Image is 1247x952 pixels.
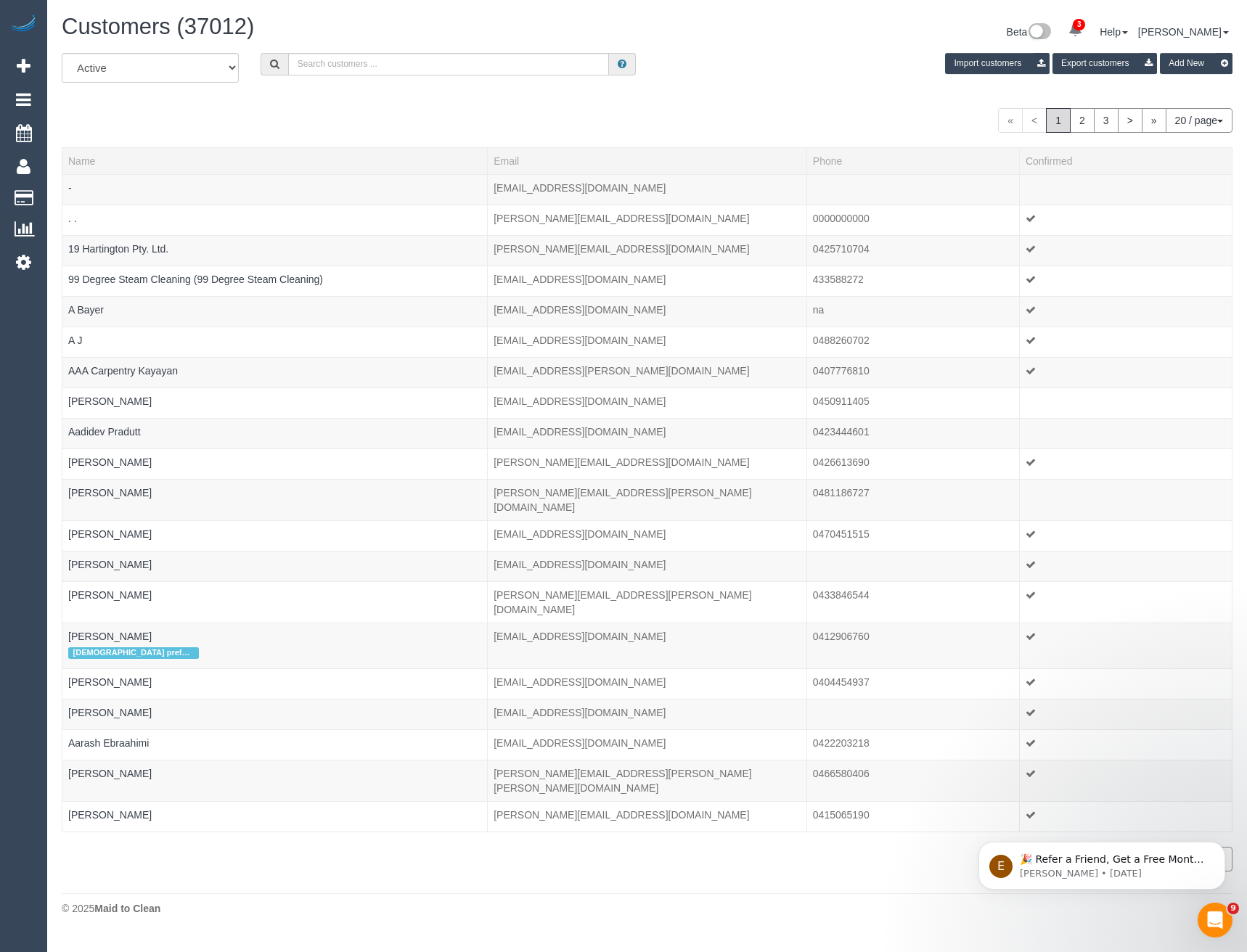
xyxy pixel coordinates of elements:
td: Email [488,623,807,668]
a: 3 [1061,15,1089,46]
td: Confirmed [1019,266,1232,296]
div: © 2025 [62,901,1232,916]
a: » [1142,108,1166,133]
td: Email [488,357,807,387]
span: [DEMOGRAPHIC_DATA] preferred [68,647,199,659]
td: Name [62,668,488,699]
td: Name [62,418,488,448]
span: < [1022,108,1047,133]
th: Phone [806,147,1019,174]
input: Search customers ... [288,53,610,75]
div: Tags [68,226,481,229]
div: Tags [68,541,481,545]
td: Email [488,174,807,205]
td: Email [488,668,807,699]
td: Confirmed [1019,760,1232,801]
td: Name [62,760,488,801]
td: Name [62,448,488,479]
span: Customers (37012) [62,14,254,39]
td: Phone [806,235,1019,266]
td: Email [488,418,807,448]
div: Tags [68,256,481,260]
td: Phone [806,581,1019,623]
td: Confirmed [1019,551,1232,581]
td: Confirmed [1019,801,1232,832]
td: Name [62,479,488,520]
td: Email [488,327,807,357]
td: Phone [806,623,1019,668]
span: 3 [1073,19,1085,30]
iframe: Intercom notifications message [957,811,1247,913]
a: Aadidev Pradutt [68,426,141,438]
a: [PERSON_NAME] [68,589,152,601]
td: Email [488,729,807,760]
span: 9 [1227,903,1239,914]
td: Confirmed [1019,205,1232,235]
div: Tags [68,317,481,321]
div: Tags [68,822,481,826]
td: Phone [806,266,1019,296]
td: Email [488,235,807,266]
a: 19 Hartington Pty. Ltd. [68,243,168,255]
td: Name [62,729,488,760]
td: Phone [806,729,1019,760]
iframe: Intercom live chat [1198,903,1232,937]
a: 99 Degree Steam Cleaning (99 Degree Steam Cleaning) [68,274,323,285]
a: [PERSON_NAME] [68,676,152,688]
span: 1 [1046,108,1071,133]
td: Name [62,174,488,205]
a: 2 [1070,108,1095,133]
td: Phone [806,760,1019,801]
td: Phone [806,668,1019,699]
a: A J [68,335,82,346]
td: Email [488,760,807,801]
a: A Bayer [68,304,104,316]
nav: Pagination navigation [998,108,1232,133]
a: [PERSON_NAME] [68,631,152,642]
td: Phone [806,801,1019,832]
td: Name [62,205,488,235]
td: Phone [806,357,1019,387]
strong: Maid to Clean [94,903,160,914]
td: Name [62,623,488,668]
td: Phone [806,448,1019,479]
div: Tags [68,195,481,199]
a: [PERSON_NAME] [68,809,152,821]
td: Name [62,296,488,327]
td: Name [62,357,488,387]
td: Confirmed [1019,729,1232,760]
td: Name [62,581,488,623]
a: [PERSON_NAME] [68,707,152,718]
a: [PERSON_NAME] [68,559,152,570]
td: Phone [806,479,1019,520]
td: Confirmed [1019,387,1232,418]
div: Tags [68,287,481,290]
div: Tags [68,469,481,473]
div: Tags [68,500,481,504]
a: [PERSON_NAME] [68,487,152,498]
a: > [1118,108,1142,133]
td: Confirmed [1019,235,1232,266]
img: New interface [1027,23,1051,42]
td: Confirmed [1019,174,1232,205]
td: Name [62,327,488,357]
div: Tags [68,689,481,693]
td: Confirmed [1019,296,1232,327]
td: Email [488,801,807,832]
td: Name [62,387,488,418]
a: Aarash Ebraahimi [68,737,149,749]
td: Email [488,699,807,729]
td: Name [62,801,488,832]
td: Email [488,296,807,327]
td: Name [62,699,488,729]
div: Tags [68,348,481,351]
td: Email [488,205,807,235]
div: Tags [68,409,481,412]
div: Tags [68,750,481,754]
td: Email [488,581,807,623]
th: Name [62,147,488,174]
td: Email [488,448,807,479]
